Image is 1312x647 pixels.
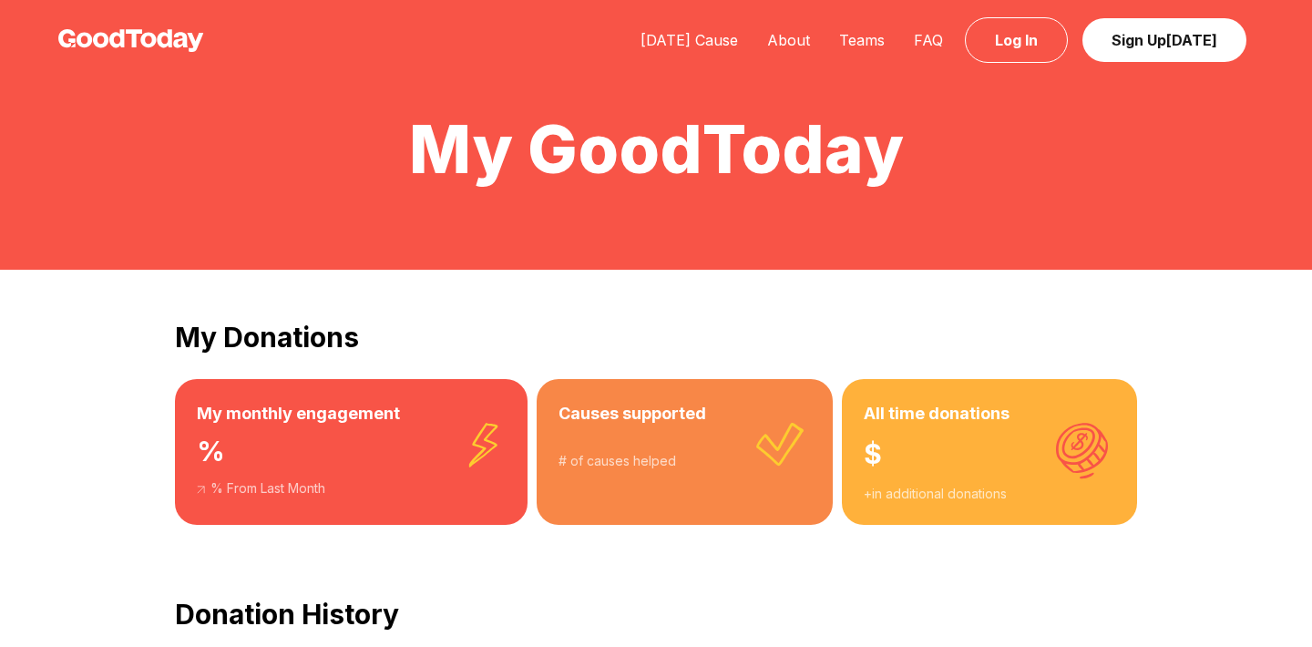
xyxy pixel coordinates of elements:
a: FAQ [899,31,958,49]
div: $ [864,426,1115,485]
h3: All time donations [864,401,1115,426]
div: % From Last Month [197,479,506,498]
h2: My Donations [175,321,1137,354]
a: Sign Up[DATE] [1082,18,1246,62]
h2: Donation History [175,598,1137,631]
a: Log In [965,17,1068,63]
img: GoodToday [58,29,204,52]
a: [DATE] Cause [626,31,753,49]
div: % [197,426,506,479]
h3: Causes supported [559,401,812,426]
div: # of causes helped [559,452,812,470]
a: About [753,31,825,49]
a: Teams [825,31,899,49]
h3: My monthly engagement [197,401,506,426]
span: [DATE] [1166,31,1217,49]
div: + in additional donations [864,485,1115,503]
